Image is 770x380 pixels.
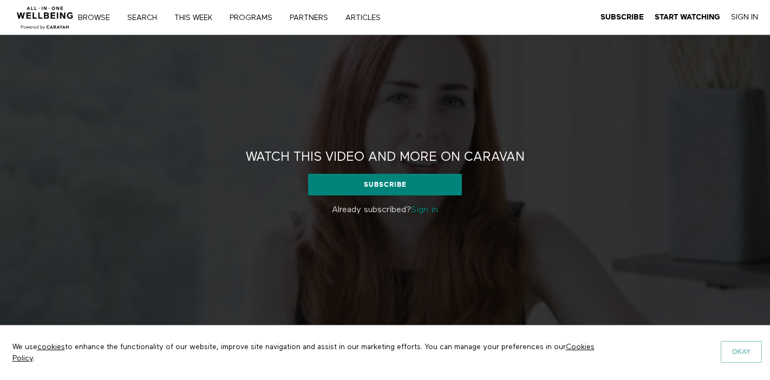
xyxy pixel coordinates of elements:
a: Sign in [411,206,438,214]
a: Subscribe [601,12,644,22]
a: PARTNERS [286,14,340,22]
a: Start Watching [655,12,720,22]
a: THIS WEEK [171,14,224,22]
strong: Subscribe [601,13,644,21]
strong: Start Watching [655,13,720,21]
h2: Watch this video and more on CARAVAN [246,149,525,166]
a: cookies [37,343,65,351]
p: We use to enhance the functionality of our website, improve site navigation and assist in our mar... [4,333,604,372]
a: Sign In [731,12,758,22]
p: Already subscribed? [225,204,545,217]
a: Cookies Policy [12,343,595,362]
a: Search [123,14,168,22]
a: Browse [74,14,121,22]
a: ARTICLES [342,14,392,22]
a: Subscribe [308,174,461,195]
a: PROGRAMS [226,14,284,22]
button: Okay [721,341,762,363]
nav: Primary [86,12,403,23]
